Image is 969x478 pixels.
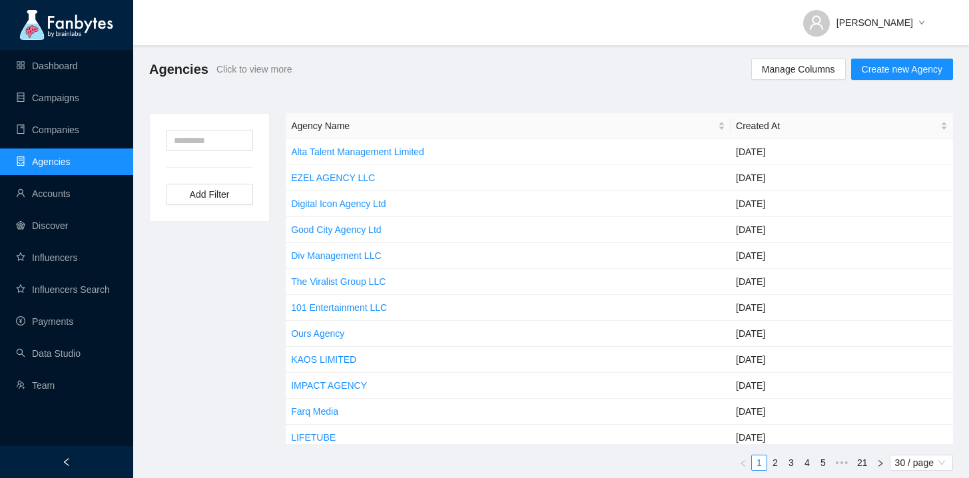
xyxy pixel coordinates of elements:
[62,457,71,467] span: left
[16,316,73,327] a: pay-circlePayments
[731,347,953,373] td: [DATE]
[731,373,953,399] td: [DATE]
[736,119,938,133] span: Created At
[16,348,81,359] a: searchData Studio
[731,425,953,451] td: [DATE]
[16,124,79,135] a: bookCompanies
[800,455,814,470] a: 4
[731,217,953,243] td: [DATE]
[291,432,336,443] a: LIFETUBE
[831,455,852,471] li: Next 5 Pages
[767,455,783,471] li: 2
[166,184,253,205] button: Add Filter
[291,328,344,339] a: Ours Agency
[852,455,872,471] li: 21
[751,455,767,471] li: 1
[918,19,925,27] span: down
[876,459,884,467] span: right
[731,191,953,217] td: [DATE]
[291,276,386,287] a: The Viralist Group LLC
[291,198,386,209] a: Digital Icon Agency Ltd
[291,354,356,365] a: KAOS LIMITED
[731,295,953,321] td: [DATE]
[890,455,953,471] div: Page Size
[768,455,783,470] a: 2
[16,61,78,71] a: appstoreDashboard
[16,284,110,295] a: starInfluencers Search
[16,156,71,167] a: containerAgencies
[190,187,230,202] span: Add Filter
[291,250,381,261] a: Div Management LLC
[762,62,835,77] span: Manage Columns
[731,243,953,269] td: [DATE]
[895,455,948,470] span: 30 / page
[815,455,831,471] li: 5
[291,406,338,417] a: Farq Media
[16,93,79,103] a: databaseCampaigns
[816,455,830,470] a: 5
[784,455,799,470] a: 3
[831,455,852,471] span: •••
[16,188,71,199] a: userAccounts
[16,252,77,263] a: starInfluencers
[735,455,751,471] li: Previous Page
[286,113,731,139] th: Agency Name
[862,62,942,77] span: Create new Agency
[872,455,888,471] li: Next Page
[291,172,375,183] a: EZEL AGENCY LLC
[16,380,55,391] a: usergroup-addTeam
[739,459,747,467] span: left
[752,455,767,470] a: 1
[872,455,888,471] button: right
[735,455,751,471] button: left
[291,302,387,313] a: 101 Entertainment LLC
[731,269,953,295] td: [DATE]
[291,119,715,133] span: Agency Name
[853,455,872,470] a: 21
[799,455,815,471] li: 4
[751,59,846,80] button: Manage Columns
[731,321,953,347] td: [DATE]
[291,380,367,391] a: IMPACT AGENCY
[851,59,953,80] button: Create new Agency
[731,139,953,165] td: [DATE]
[149,59,208,80] span: Agencies
[731,113,953,139] th: Created At
[731,165,953,191] td: [DATE]
[216,62,292,77] span: Click to view more
[291,224,381,235] a: Good City Agency Ltd
[291,146,424,157] a: Alta Talent Management Limited
[808,15,824,31] span: user
[731,399,953,425] td: [DATE]
[793,7,936,28] button: [PERSON_NAME]down
[16,220,68,231] a: radar-chartDiscover
[836,15,913,30] span: [PERSON_NAME]
[783,455,799,471] li: 3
